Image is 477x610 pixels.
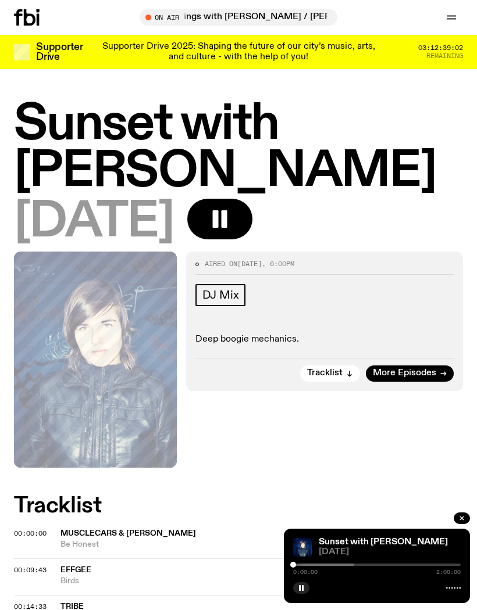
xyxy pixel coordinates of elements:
[319,548,461,557] span: [DATE]
[14,604,47,610] button: 00:14:33
[366,365,454,382] a: More Episodes
[195,334,454,345] p: Deep boogie mechanics.
[14,565,47,575] span: 00:09:43
[262,259,294,268] span: , 6:00pm
[319,537,448,547] a: Sunset with [PERSON_NAME]
[14,567,47,573] button: 00:09:43
[426,53,463,59] span: Remaining
[14,529,47,538] span: 00:00:00
[14,530,47,537] button: 00:00:00
[202,289,239,302] span: DJ Mix
[373,369,436,378] span: More Episodes
[60,576,463,587] span: Birds
[300,365,360,382] button: Tracklist
[205,259,237,268] span: Aired on
[418,45,463,51] span: 03:12:39:02
[237,259,262,268] span: [DATE]
[140,9,337,26] button: On AirMornings with [PERSON_NAME] / [PERSON_NAME] [PERSON_NAME] and mmilton interview
[60,529,196,537] span: Musclecars & [PERSON_NAME]
[98,42,379,62] p: Supporter Drive 2025: Shaping the future of our city’s music, arts, and culture - with the help o...
[195,284,246,306] a: DJ Mix
[14,496,463,516] h2: Tracklist
[307,369,343,378] span: Tracklist
[60,539,463,550] span: Be Honest
[436,569,461,575] span: 2:00:00
[60,566,91,574] span: effgee
[293,569,318,575] span: 0:00:00
[14,199,173,246] span: [DATE]
[14,101,463,195] h1: Sunset with [PERSON_NAME]
[36,42,83,62] h3: Supporter Drive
